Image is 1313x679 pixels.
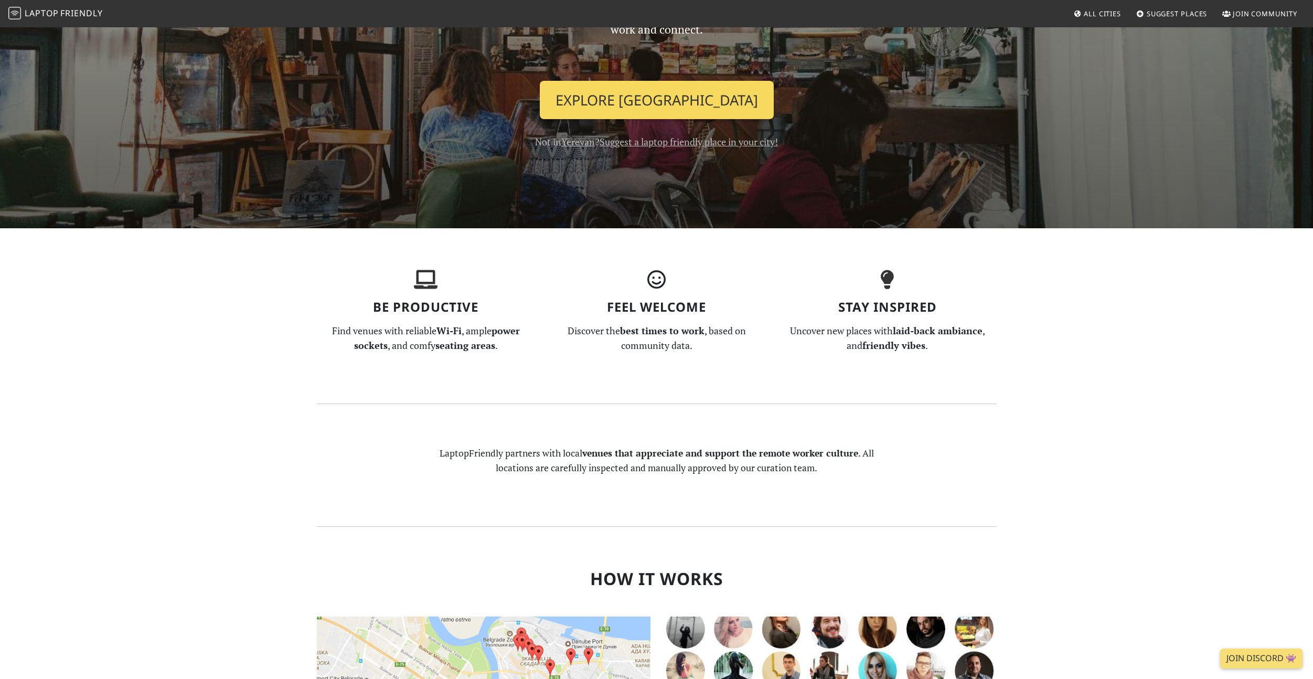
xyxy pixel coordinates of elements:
[548,323,766,354] p: Discover the , based on community data.
[600,135,778,148] a: Suggest a laptop friendly place in your city!
[1132,4,1212,23] a: Suggest Places
[436,324,462,337] strong: Wi-Fi
[317,300,535,315] h3: Be Productive
[778,323,997,354] p: Uncover new places with , and .
[535,135,778,148] span: Not in ?
[8,7,21,19] img: LaptopFriendly
[582,447,858,459] strong: venues that appreciate and support the remote worker culture
[60,7,102,19] span: Friendly
[561,135,595,148] a: Yerevan
[1147,9,1208,18] span: Suggest Places
[490,2,824,72] p: From coffee shops to hotel lobbies, discover everyday places to work and connect.
[432,446,881,475] p: LaptopFriendly partners with local . All locations are carefully inspected and manually approved ...
[8,5,103,23] a: LaptopFriendly LaptopFriendly
[317,323,535,354] p: Find venues with reliable , ample , and comfy .
[620,324,704,337] strong: best times to work
[25,7,59,19] span: Laptop
[1233,9,1297,18] span: Join Community
[548,300,766,315] h3: Feel Welcome
[317,569,997,589] h2: How it Works
[1084,9,1121,18] span: All Cities
[778,300,997,315] h3: Stay Inspired
[435,339,495,352] strong: seating areas
[862,339,925,352] strong: friendly vibes
[1069,4,1125,23] a: All Cities
[893,324,983,337] strong: laid-back ambiance
[1218,4,1301,23] a: Join Community
[540,81,774,120] a: Explore [GEOGRAPHIC_DATA]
